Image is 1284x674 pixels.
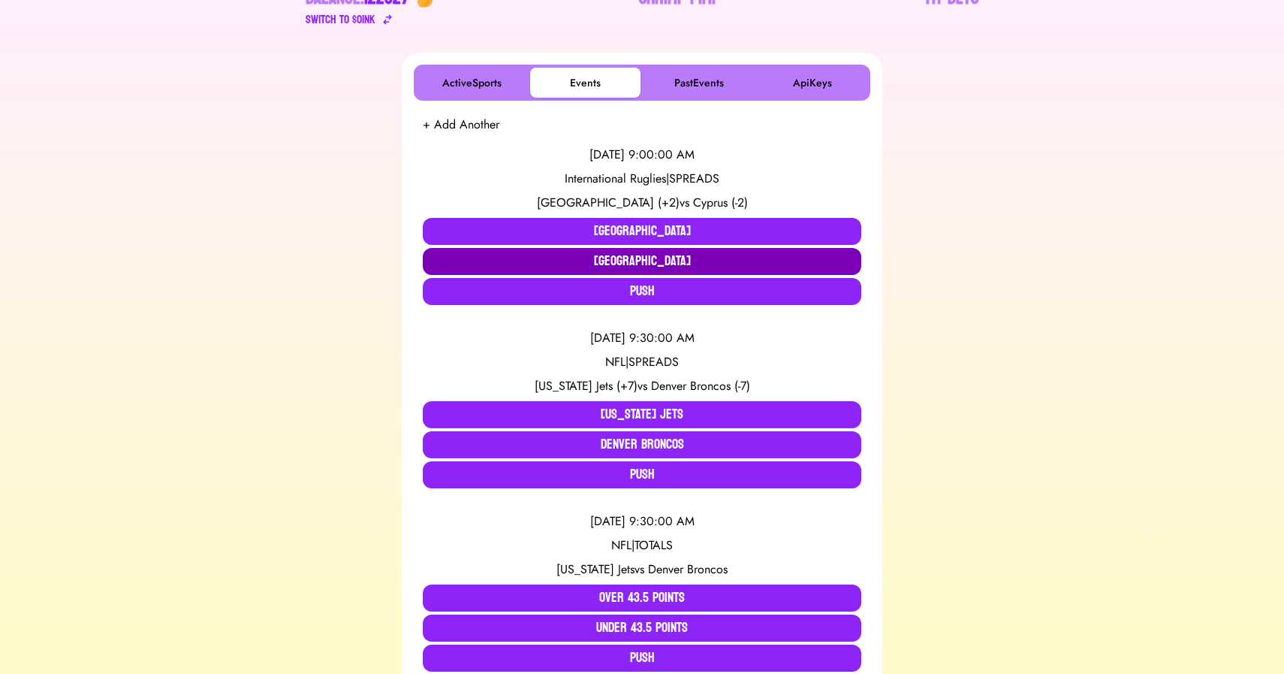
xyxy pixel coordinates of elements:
[423,194,861,212] div: vs
[423,585,861,612] button: Over 43.5 Points
[423,218,861,245] button: [GEOGRAPHIC_DATA]
[757,68,867,98] button: ApiKeys
[417,68,527,98] button: ActiveSports
[535,377,637,394] span: [US_STATE] Jets (+7)
[423,170,861,188] div: International Ruglies | SPREADS
[651,377,750,394] span: Denver Broncos (-7)
[423,116,499,134] button: + Add Another
[423,431,861,458] button: Denver Broncos
[556,561,634,578] span: [US_STATE] Jets
[423,561,861,579] div: vs
[537,194,680,211] span: [GEOGRAPHIC_DATA] (+2)
[423,248,861,275] button: [GEOGRAPHIC_DATA]
[423,615,861,642] button: Under 43.5 Points
[423,146,861,164] div: [DATE] 9:00:00 AM
[423,461,861,488] button: Push
[423,536,861,555] div: NFL | TOTALS
[423,401,861,428] button: [US_STATE] Jets
[423,512,861,530] div: [DATE] 9:30:00 AM
[530,68,640,98] button: Events
[423,353,861,371] div: NFL | SPREADS
[423,329,861,347] div: [DATE] 9:30:00 AM
[423,377,861,395] div: vs
[423,278,861,305] button: Push
[644,68,754,98] button: PastEvents
[648,561,728,578] span: Denver Broncos
[306,11,375,29] div: Switch to $ OINK
[423,645,861,672] button: Push
[693,194,748,211] span: Cyprus (-2)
